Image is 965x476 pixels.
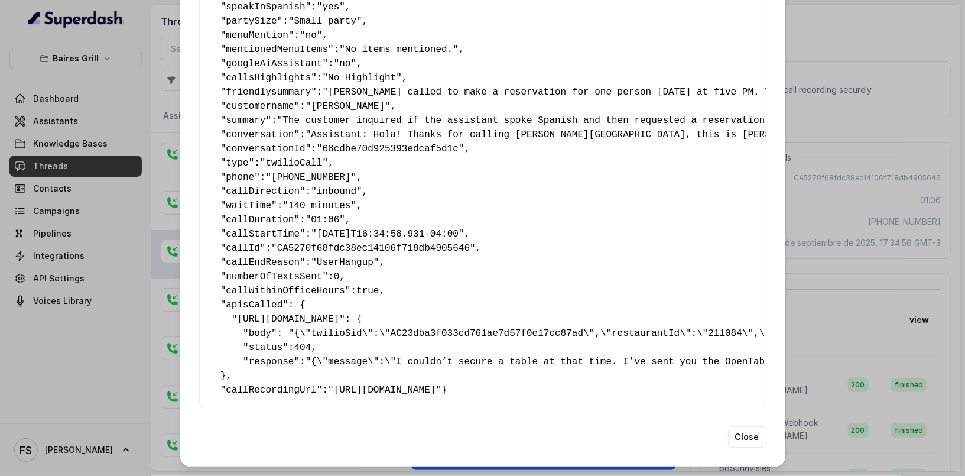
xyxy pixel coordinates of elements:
[226,30,288,41] span: menuMention
[306,101,391,112] span: "[PERSON_NAME]"
[226,2,305,12] span: speakInSpanish
[249,357,294,367] span: response
[226,243,260,254] span: callId
[226,115,265,126] span: summary
[294,342,311,353] span: 404
[226,44,328,55] span: mentionedMenuItems
[334,59,356,69] span: "no"
[288,16,362,27] span: "Small party"
[311,186,362,197] span: "inbound"
[226,172,254,183] span: phone
[226,144,305,154] span: conversationId
[226,16,277,27] span: partySize
[226,158,248,169] span: type
[226,257,300,268] span: callEndReason
[328,385,441,396] span: "[URL][DOMAIN_NAME]"
[249,342,283,353] span: status
[266,172,357,183] span: "[PHONE_NUMBER]"
[226,200,271,211] span: waitTime
[282,200,356,211] span: "140 minutes"
[311,257,379,268] span: "UserHangup"
[226,87,311,98] span: friendlysummary
[226,215,294,225] span: callDuration
[238,314,340,325] span: [URL][DOMAIN_NAME]
[226,300,282,310] span: apisCalled
[300,30,322,41] span: "no"
[226,385,317,396] span: callRecordingUrl
[334,271,340,282] span: 0
[339,44,459,55] span: "No items mentioned."
[317,144,464,154] span: "68cdbe70d925393edcaf5d1c"
[226,73,311,83] span: callsHighlights
[226,229,300,239] span: callStartTime
[226,101,294,112] span: customername
[311,229,464,239] span: "[DATE]T16:34:58.931-04:00"
[317,2,345,12] span: "yes"
[271,243,476,254] span: "CA5270f68fdc38ec14106f718db4905646"
[226,186,300,197] span: callDirection
[226,59,322,69] span: googleAiAssistant
[323,73,402,83] span: "No Highlight"
[356,286,379,296] span: true
[728,426,766,448] button: Close
[226,286,345,296] span: callWithinOfficeHours
[306,215,345,225] span: "01:06"
[226,271,322,282] span: numberOfTextsSent
[226,129,294,140] span: conversation
[260,158,328,169] span: "twilioCall"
